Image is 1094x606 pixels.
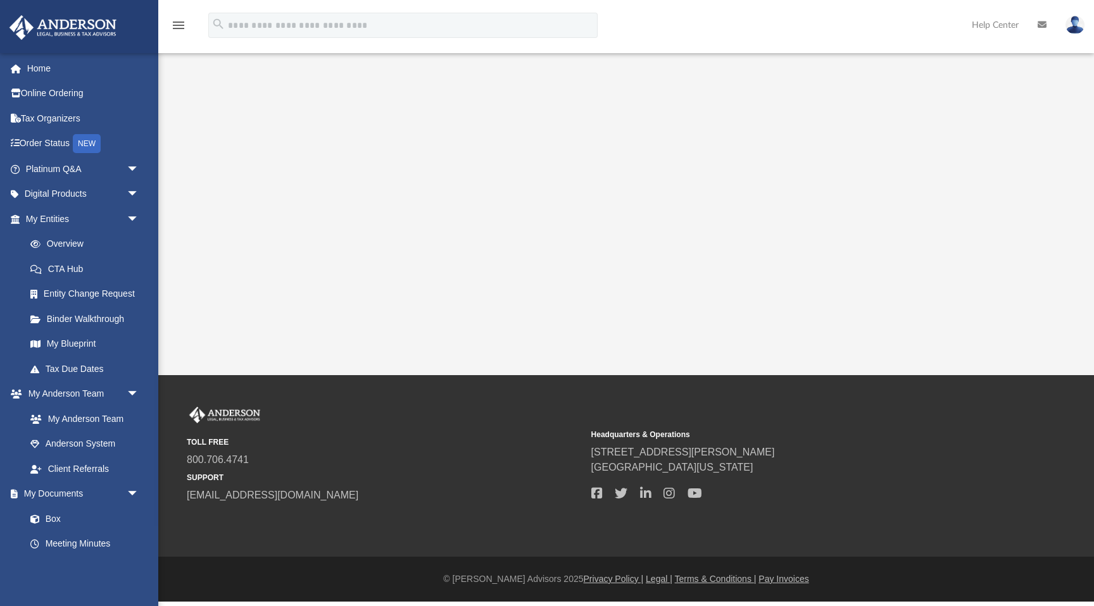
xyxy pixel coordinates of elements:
[591,429,987,440] small: Headquarters & Operations
[127,381,152,407] span: arrow_drop_down
[18,506,146,531] a: Box
[171,24,186,33] a: menu
[187,454,249,465] a: 800.706.4741
[18,232,158,257] a: Overview
[9,381,152,407] a: My Anderson Teamarrow_drop_down
[18,281,158,307] a: Entity Change Request
[584,574,644,584] a: Privacy Policy |
[9,481,152,507] a: My Documentsarrow_drop_down
[18,356,158,381] a: Tax Due Dates
[1066,16,1085,34] img: User Pic
[127,182,152,207] span: arrow_drop_down
[9,156,158,182] a: Platinum Q&Aarrow_drop_down
[9,206,158,232] a: My Entitiesarrow_drop_down
[591,447,775,457] a: [STREET_ADDRESS][PERSON_NAME]
[9,131,158,157] a: Order StatusNEW
[9,182,158,207] a: Digital Productsarrow_drop_down
[9,81,158,106] a: Online Ordering
[9,106,158,131] a: Tax Organizers
[18,256,158,281] a: CTA Hub
[211,17,225,31] i: search
[73,134,101,153] div: NEW
[675,574,757,584] a: Terms & Conditions |
[18,331,152,357] a: My Blueprint
[591,462,753,473] a: [GEOGRAPHIC_DATA][US_STATE]
[18,556,146,581] a: Forms Library
[187,472,582,483] small: SUPPORT
[18,431,152,457] a: Anderson System
[18,406,146,431] a: My Anderson Team
[758,574,808,584] a: Pay Invoices
[158,572,1094,586] div: © [PERSON_NAME] Advisors 2025
[187,436,582,448] small: TOLL FREE
[646,574,672,584] a: Legal |
[127,156,152,182] span: arrow_drop_down
[171,18,186,33] i: menu
[187,407,263,423] img: Anderson Advisors Platinum Portal
[127,206,152,232] span: arrow_drop_down
[18,456,152,481] a: Client Referrals
[6,15,120,40] img: Anderson Advisors Platinum Portal
[187,490,358,500] a: [EMAIL_ADDRESS][DOMAIN_NAME]
[9,56,158,81] a: Home
[127,481,152,507] span: arrow_drop_down
[18,531,152,557] a: Meeting Minutes
[18,306,158,331] a: Binder Walkthrough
